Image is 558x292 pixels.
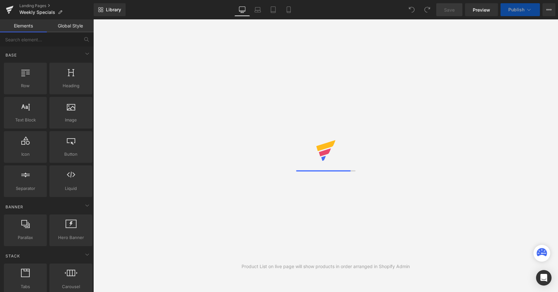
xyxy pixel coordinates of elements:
span: Save [444,6,455,13]
div: Open Intercom Messenger [536,270,552,286]
a: Landing Pages [19,3,94,8]
span: Text Block [6,117,45,123]
a: New Library [94,3,126,16]
span: Library [106,7,121,13]
span: Hero Banner [51,234,90,241]
span: Button [51,151,90,158]
span: Stack [5,253,21,259]
span: Heading [51,82,90,89]
a: Preview [465,3,498,16]
span: Icon [6,151,45,158]
a: Desktop [234,3,250,16]
button: More [542,3,555,16]
span: Parallax [6,234,45,241]
a: Tablet [265,3,281,16]
a: Global Style [47,19,94,32]
span: Liquid [51,185,90,192]
button: Redo [421,3,434,16]
span: Publish [508,7,524,12]
div: Product List on live page will show products in order arranged in Shopify Admin [242,263,410,270]
span: Base [5,52,17,58]
span: Preview [473,6,490,13]
a: Laptop [250,3,265,16]
span: Separator [6,185,45,192]
span: Tabs [6,283,45,290]
button: Publish [501,3,540,16]
span: Banner [5,204,24,210]
button: Undo [405,3,418,16]
span: Weekly Specials [19,10,55,15]
a: Mobile [281,3,296,16]
span: Image [51,117,90,123]
span: Row [6,82,45,89]
span: Carousel [51,283,90,290]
